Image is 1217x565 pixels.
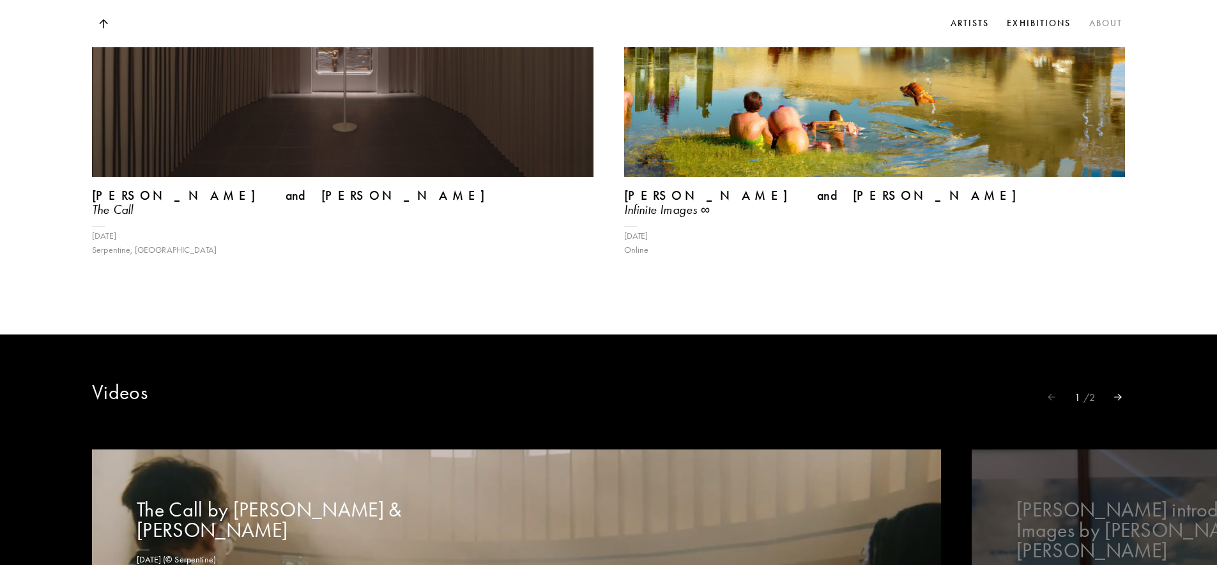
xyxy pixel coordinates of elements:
[92,202,134,217] i: The Call
[1083,391,1095,403] span: / 2
[1075,391,1095,405] p: 1
[1004,14,1073,33] a: Exhibitions
[1087,14,1126,33] a: About
[624,188,1039,203] b: [PERSON_NAME] and [PERSON_NAME]
[92,243,593,257] div: Serpentine, [GEOGRAPHIC_DATA]
[98,19,107,29] img: Top
[624,202,710,217] i: Infinite Images ∞
[948,14,992,33] a: Artists
[624,229,1126,243] div: [DATE]
[92,188,507,203] b: [PERSON_NAME] and [PERSON_NAME]
[137,499,456,540] h3: The Call by [PERSON_NAME] & [PERSON_NAME]
[624,243,1126,257] div: Online
[92,379,148,405] h3: Videos
[92,229,593,243] div: [DATE]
